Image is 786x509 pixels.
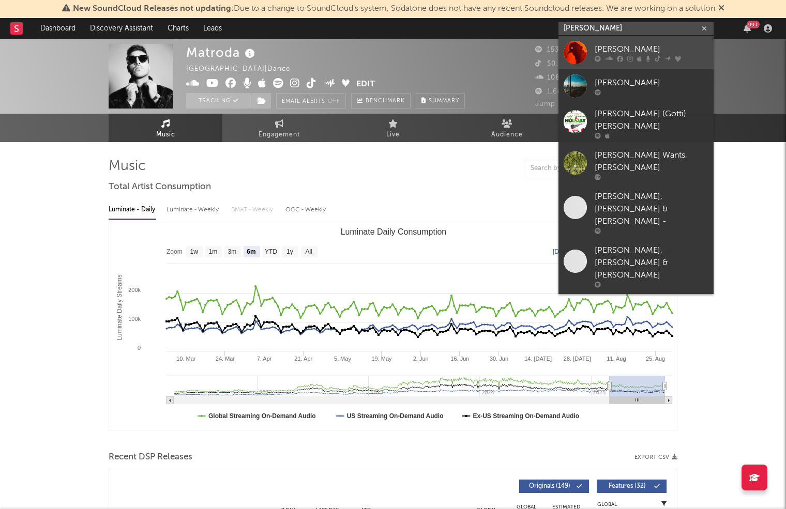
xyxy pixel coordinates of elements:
div: [GEOGRAPHIC_DATA] | Dance [186,63,302,75]
a: Live [336,114,450,142]
a: [PERSON_NAME] (Gotti) [PERSON_NAME] [558,103,714,144]
button: 99+ [744,24,751,33]
div: Matroda [186,44,258,61]
button: Summary [416,93,465,109]
a: Charts [160,18,196,39]
text: Luminate Daily Streams [116,274,123,340]
text: Zoom [167,248,183,255]
span: 1.684.143 Monthly Listeners [535,88,644,95]
svg: Luminate Daily Consumption [109,223,677,430]
text: US Streaming On-Demand Audio [347,412,444,420]
a: [PERSON_NAME] Wants, [PERSON_NAME] [558,144,714,186]
span: Summary [429,98,459,104]
button: Edit [356,78,375,91]
text: 100k [128,316,141,322]
em: Off [328,99,340,104]
text: 2. Jun [413,356,429,362]
text: 200k [128,287,141,293]
text: 6m [247,248,255,255]
span: Live [386,129,400,141]
text: 19. May [371,356,392,362]
text: 10. Mar [176,356,196,362]
span: 50.800 [535,60,572,67]
a: Engagement [222,114,336,142]
text: 16. Jun [450,356,469,362]
button: Export CSV [634,454,677,460]
a: Audience [450,114,564,142]
div: Luminate - Weekly [167,201,221,219]
a: Discovery Assistant [83,18,160,39]
div: [PERSON_NAME] [595,76,708,89]
div: 99 + [747,21,760,28]
button: Tracking [186,93,251,109]
span: Benchmark [366,95,405,107]
span: Engagement [259,129,300,141]
span: Jump Score: 62.7 [535,101,596,107]
text: 14. [DATE] [524,356,552,362]
text: 1m [209,248,218,255]
a: [PERSON_NAME] x [PERSON_NAME] x [PERSON_NAME] [558,293,714,347]
text: 7. Apr [257,356,272,362]
button: Email AlertsOff [276,93,346,109]
span: : Due to a change to SoundCloud's system, Sodatone does not have any recent Soundcloud releases. ... [73,5,715,13]
a: [PERSON_NAME], [PERSON_NAME] & [PERSON_NAME] [558,239,714,293]
text: 24. Mar [216,356,235,362]
a: [PERSON_NAME], [PERSON_NAME] & [PERSON_NAME] - [558,186,714,239]
div: Luminate - Daily [109,201,156,219]
span: Originals ( 149 ) [526,483,573,489]
text: Luminate Daily Consumption [341,227,447,236]
span: Audience [491,129,523,141]
span: Music [156,129,175,141]
span: Features ( 32 ) [603,483,651,489]
text: 3m [228,248,237,255]
button: Originals(149) [519,480,589,493]
text: 11. Aug [607,356,626,362]
text: 5. May [334,356,352,362]
span: 108.623 [535,74,575,81]
a: Music [109,114,222,142]
a: Leads [196,18,229,39]
div: [PERSON_NAME] [595,43,708,55]
div: [PERSON_NAME], [PERSON_NAME] & [PERSON_NAME] [595,244,708,282]
a: [PERSON_NAME] [558,36,714,69]
span: New SoundCloud Releases not updating [73,5,231,13]
text: 0 [138,345,141,351]
a: [PERSON_NAME] [558,69,714,103]
input: Search for artists [558,22,714,35]
div: [PERSON_NAME] Wants, [PERSON_NAME] [595,149,708,174]
text: YTD [265,248,277,255]
div: OCC - Weekly [285,201,327,219]
button: Features(32) [597,480,667,493]
span: Total Artist Consumption [109,181,211,193]
text: 21. Apr [294,356,312,362]
text: 1w [190,248,199,255]
text: 28. [DATE] [564,356,591,362]
a: Benchmark [351,93,411,109]
text: 1y [286,248,293,255]
text: Ex-US Streaming On-Demand Audio [473,412,580,420]
div: [PERSON_NAME] (Gotti) [PERSON_NAME] [595,108,708,133]
span: Dismiss [718,5,724,13]
text: [DATE] [553,248,572,255]
span: 153.475 [535,47,574,53]
div: [PERSON_NAME], [PERSON_NAME] & [PERSON_NAME] - [595,191,708,228]
a: Dashboard [33,18,83,39]
text: All [305,248,312,255]
span: Recent DSP Releases [109,451,192,464]
text: 30. Jun [490,356,508,362]
input: Search by song name or URL [525,164,634,173]
text: Global Streaming On-Demand Audio [208,412,316,420]
text: 25. Aug [646,356,665,362]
